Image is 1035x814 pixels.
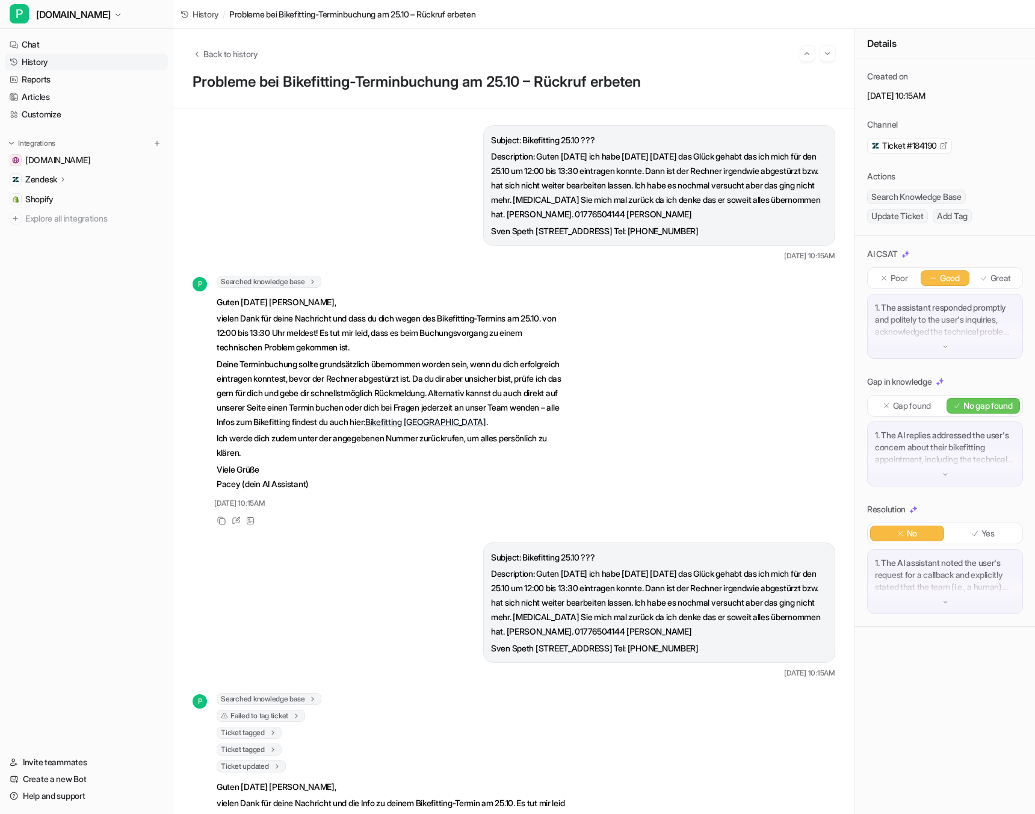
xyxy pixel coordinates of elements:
button: Integrations [5,137,59,149]
button: Go to next session [820,46,835,61]
img: down-arrow [941,598,950,606]
p: Description: Guten [DATE] ich habe [DATE] [DATE] das Glück gehabt das ich mich für den 25.10 um 1... [491,567,827,639]
p: No gap found [963,400,1013,412]
span: [DATE] 10:15AM [784,668,835,679]
p: vielen Dank für deine Nachricht und dass du dich wegen des Bikefitting-Termins am 25.10. von 12:0... [217,311,569,355]
p: Zendesk [25,173,57,185]
p: Subject: Bikefitting 25.10 ??? [491,133,827,148]
img: menu_add.svg [153,139,161,148]
a: Create a new Bot [5,771,168,788]
p: Viele Grüße Pacey (dein AI Assistant) [217,462,569,491]
span: Shopify [25,193,54,205]
a: Help and support [5,788,168,804]
a: Bikefitting [GEOGRAPHIC_DATA] [365,417,486,427]
p: Good [940,272,960,284]
p: Subject: Bikefitting 25.10 ??? [491,550,827,565]
span: Add Tag [933,209,972,223]
img: Zendesk [12,176,19,183]
p: 1. The AI replies addressed the user's concern about their bikefitting appointment, including the... [875,429,1015,465]
p: Integrations [18,138,55,148]
a: Explore all integrations [5,210,168,227]
a: Customize [5,106,168,123]
p: Ich werde dich zudem unter der angegebenen Nummer zurückrufen, um alles persönlich zu klären. [217,431,569,460]
img: Previous session [803,48,811,59]
span: / [223,8,226,20]
span: [DATE] 10:15AM [784,250,835,261]
a: Invite teammates [5,754,168,771]
span: Back to history [203,48,258,60]
h1: Probleme bei Bikefitting-Terminbuchung am 25.10 – Rückruf erbeten [193,73,835,91]
span: Ticket #184190 [882,140,937,152]
p: 1. The AI assistant noted the user's request for a callback and explicitly stated that the team (... [875,557,1015,593]
p: Description: Guten [DATE] ich habe [DATE] [DATE] das Glück gehabt das ich mich für den 25.10 um 1... [491,149,827,222]
p: Poor [891,272,908,284]
span: P [193,277,207,291]
p: Guten [DATE] [PERSON_NAME], [217,780,569,794]
img: Next session [823,48,832,59]
p: AI CSAT [867,248,898,260]
a: Chat [5,36,168,53]
p: Great [990,272,1012,284]
img: explore all integrations [10,213,22,225]
span: P [10,4,29,23]
p: Yes [981,527,995,539]
a: Articles [5,89,168,105]
img: down-arrow [941,343,950,351]
span: Searched knowledge base [217,693,321,705]
a: Reports [5,71,168,88]
p: Deine Terminbuchung sollte grundsätzlich übernommen worden sein, wenn du dich erfolgreich eintrag... [217,357,569,429]
p: Created on [867,70,908,82]
span: Ticket updated [217,760,286,772]
span: Ticket tagged [217,727,282,739]
div: Details [855,29,1035,58]
img: Shopify [12,196,19,203]
span: Explore all integrations [25,209,163,228]
img: paceheads.com [12,157,19,164]
button: Back to history [193,48,258,60]
p: 1. The assistant responded promptly and politely to the user's inquiries, acknowledged the techni... [875,302,1015,338]
span: Failed to tag ticket [217,710,305,722]
a: ShopifyShopify [5,191,168,208]
p: Gap in knowledge [867,376,932,388]
a: History [181,8,219,20]
span: P [193,694,207,709]
p: No [907,527,917,539]
span: History [193,8,219,20]
img: zendesk [871,141,880,150]
p: Actions [867,170,895,182]
p: Resolution [867,503,906,515]
span: [DOMAIN_NAME] [25,154,90,166]
button: Go to previous session [799,46,815,61]
p: Sven Speth [STREET_ADDRESS] Tel: [PHONE_NUMBER] [491,224,827,238]
span: Update Ticket [867,209,928,223]
span: [DATE] 10:15AM [214,498,265,509]
span: Probleme bei Bikefitting-Terminbuchung am 25.10 – Rückruf erbeten [229,8,476,20]
a: History [5,54,168,70]
span: Search Knowledge Base [867,190,966,204]
span: Searched knowledge base [217,276,321,288]
span: Ticket tagged [217,744,282,756]
p: Guten [DATE] [PERSON_NAME], [217,295,569,309]
img: expand menu [7,139,16,148]
p: Gap found [893,400,931,412]
span: [DOMAIN_NAME] [36,6,111,23]
a: Ticket #184190 [871,140,948,152]
img: down-arrow [941,470,950,479]
p: Channel [867,119,898,131]
p: Sven Speth [STREET_ADDRESS] Tel: [PHONE_NUMBER] [491,641,827,656]
a: paceheads.com[DOMAIN_NAME] [5,152,168,169]
p: [DATE] 10:15AM [867,90,1023,102]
